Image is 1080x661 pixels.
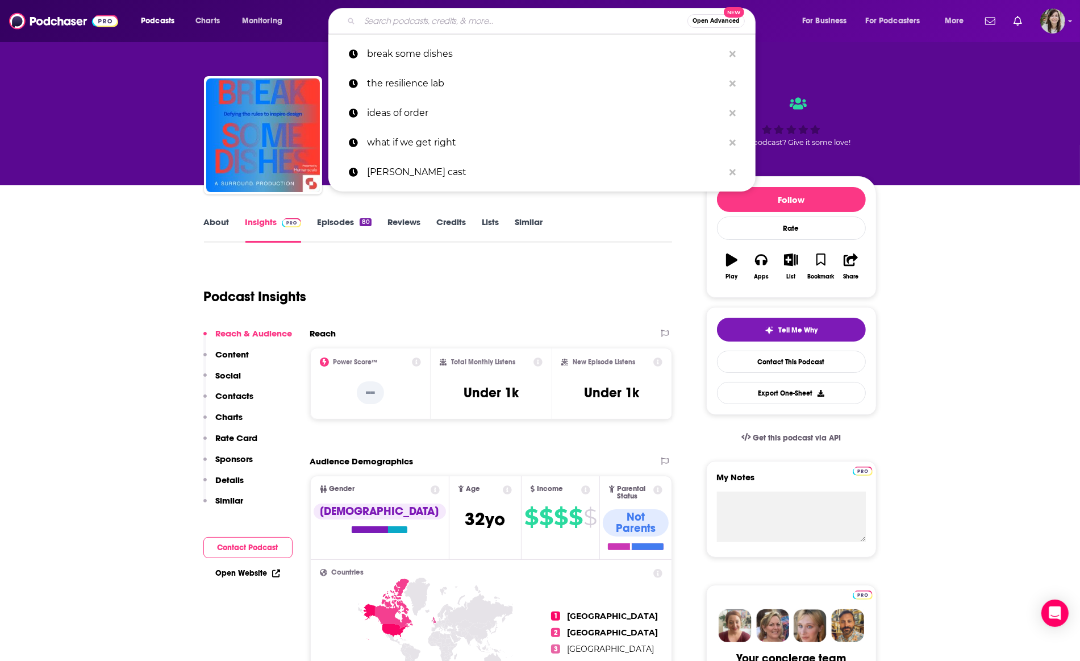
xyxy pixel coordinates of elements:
[216,433,258,443] p: Rate Card
[206,78,320,192] img: Break Some Dishes
[216,390,254,401] p: Contacts
[367,39,724,69] p: break some dishes
[310,328,336,339] h2: Reach
[216,411,243,422] p: Charts
[360,12,687,30] input: Search podcasts, credits, & more...
[719,609,752,642] img: Sydney Profile
[203,328,293,349] button: Reach & Audience
[234,12,297,30] button: open menu
[554,508,568,526] span: $
[216,454,253,464] p: Sponsors
[724,7,744,18] span: New
[328,157,756,187] a: [PERSON_NAME] cast
[853,591,873,600] img: Podchaser Pro
[717,382,866,404] button: Export One-Sheet
[1040,9,1065,34] img: User Profile
[1009,11,1027,31] a: Show notifications dropdown
[754,273,769,280] div: Apps
[551,612,560,621] span: 1
[203,349,249,370] button: Content
[687,14,745,28] button: Open AdvancedNew
[451,358,515,366] h2: Total Monthly Listens
[216,349,249,360] p: Content
[367,69,724,98] p: the resilience lab
[245,217,302,243] a: InsightsPodchaser Pro
[333,358,378,366] h2: Power Score™
[778,326,818,335] span: Tell Me Why
[466,485,480,493] span: Age
[203,411,243,433] button: Charts
[310,456,414,467] h2: Audience Demographics
[242,13,282,29] span: Monitoring
[9,10,118,32] img: Podchaser - Follow, Share and Rate Podcasts
[853,589,873,600] a: Pro website
[203,475,244,496] button: Details
[204,217,230,243] a: About
[585,384,640,401] h3: Under 1k
[515,217,543,243] a: Similar
[133,12,189,30] button: open menu
[802,13,847,29] span: For Business
[328,69,756,98] a: the resilience lab
[328,128,756,157] a: what if we get right
[482,217,499,243] a: Lists
[717,351,866,373] a: Contact This Podcast
[765,326,774,335] img: tell me why sparkle
[787,273,796,280] div: List
[776,246,806,287] button: List
[706,86,877,157] div: Good podcast? Give it some love!
[583,508,597,526] span: $
[203,433,258,454] button: Rate Card
[693,18,740,24] span: Open Advanced
[141,13,174,29] span: Podcasts
[843,273,858,280] div: Share
[725,273,737,280] div: Play
[747,246,776,287] button: Apps
[188,12,227,30] a: Charts
[732,138,851,147] span: Good podcast? Give it some love!
[567,627,658,638] span: [GEOGRAPHIC_DATA]
[717,246,747,287] button: Play
[807,273,834,280] div: Bookmark
[794,609,827,642] img: Jules Profile
[195,13,220,29] span: Charts
[367,157,724,187] p: bechdel cast
[203,454,253,475] button: Sponsors
[436,217,466,243] a: Credits
[537,485,563,493] span: Income
[317,217,371,243] a: Episodes80
[831,609,864,642] img: Jon Profile
[567,644,654,654] span: [GEOGRAPHIC_DATA]
[465,508,505,530] span: 32 yo
[203,537,293,558] button: Contact Podcast
[328,39,756,69] a: break some dishes
[204,288,307,305] h1: Podcast Insights
[330,485,355,493] span: Gender
[203,370,241,391] button: Social
[603,509,669,537] div: Not Parents
[567,611,658,621] span: [GEOGRAPHIC_DATA]
[360,218,371,226] div: 80
[866,13,920,29] span: For Podcasters
[1041,600,1069,627] div: Open Intercom Messenger
[216,568,280,578] a: Open Website
[339,8,766,34] div: Search podcasts, credits, & more...
[539,508,553,526] span: $
[216,370,241,381] p: Social
[756,609,789,642] img: Barbara Profile
[367,98,724,128] p: ideas of order
[328,98,756,128] a: ideas of order
[464,384,519,401] h3: Under 1k
[216,328,293,339] p: Reach & Audience
[551,645,560,654] span: 3
[203,390,254,411] button: Contacts
[569,508,582,526] span: $
[853,465,873,476] a: Pro website
[732,424,850,452] a: Get this podcast via API
[367,128,724,157] p: what if we get right
[945,13,964,29] span: More
[524,508,538,526] span: $
[573,358,635,366] h2: New Episode Listens
[216,495,244,506] p: Similar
